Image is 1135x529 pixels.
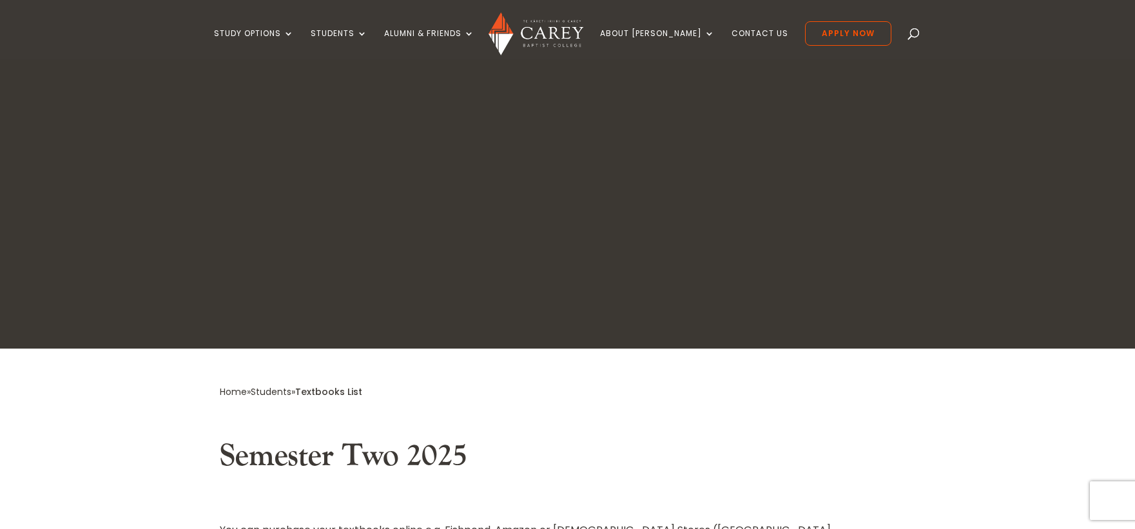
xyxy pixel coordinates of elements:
img: Carey Baptist College [489,12,584,56]
a: About [PERSON_NAME] [600,29,715,59]
h2: Semester Two 2025 [220,438,916,481]
a: Contact Us [732,29,788,59]
a: Apply Now [805,21,891,46]
a: Students [251,385,291,398]
span: » » [220,385,362,398]
a: Alumni & Friends [384,29,474,59]
h1: Textbooks List [326,226,810,293]
a: Students [311,29,367,59]
a: Study Options [214,29,294,59]
span: Textbooks List [295,385,362,398]
a: Home [220,385,247,398]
